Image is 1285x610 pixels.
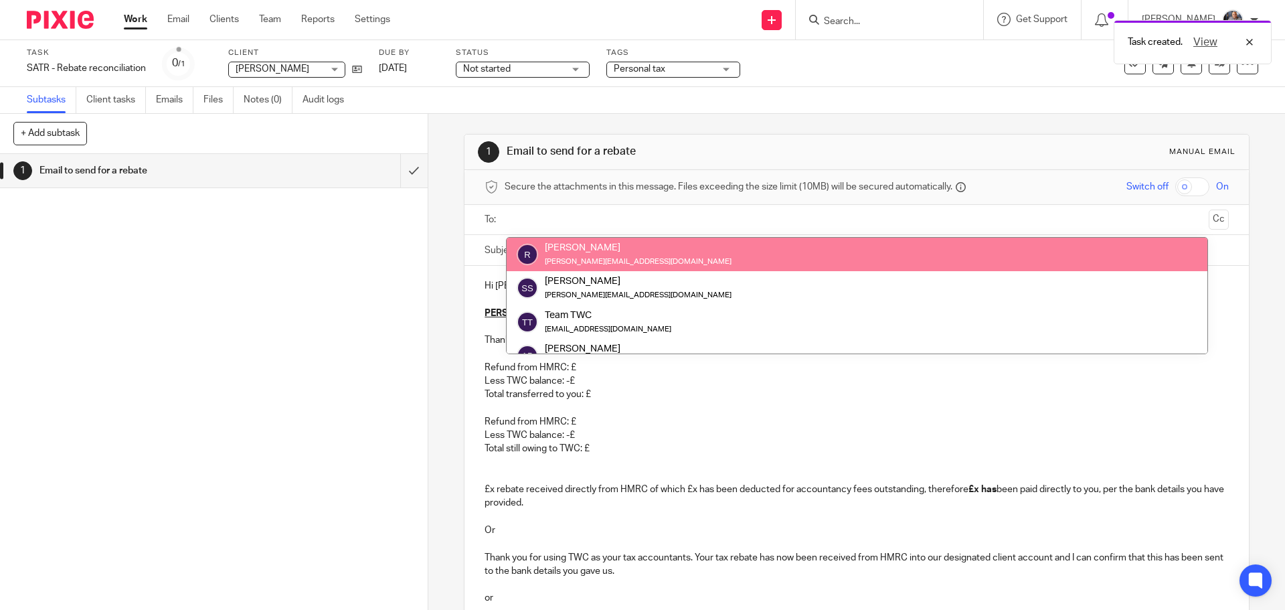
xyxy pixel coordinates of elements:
u: PERSONAL TAX RETURN REBATE RECONCILIATION [485,309,710,318]
strong: £x has [968,485,997,494]
a: Clients [209,13,239,26]
img: svg%3E [517,345,538,366]
p: Less TWC balance: -£ [485,374,1228,388]
p: Hi [PERSON_NAME], Thank you for using TWC as your tax accountant. Your latest tax rebate has now ... [485,279,1228,347]
p: Total transferred to you: £ [485,388,1228,401]
span: Personal tax [614,64,665,74]
a: Client tasks [86,87,146,113]
small: [PERSON_NAME][EMAIL_ADDRESS][DOMAIN_NAME] [545,258,732,265]
div: SATR - Rebate reconciliation [27,62,146,75]
label: Subject: [485,244,519,257]
div: Team TWC [545,308,671,321]
img: Pixie [27,11,94,29]
p: Task created. [1128,35,1183,49]
label: Client [228,48,362,58]
small: /1 [178,60,185,68]
p: Refund from HMRC: £ [485,415,1228,429]
a: Email [167,13,189,26]
label: To: [485,213,499,226]
div: 0 [172,56,185,71]
a: Emails [156,87,193,113]
p: Less TWC balance: -£ [485,429,1228,442]
img: svg%3E [517,244,538,265]
p: Or Thank you for using TWC as your tax accountants. Your tax rebate has now been received from HM... [485,510,1228,578]
img: -%20%20-%20studio@ingrained.co.uk%20for%20%20-20220223%20at%20101413%20-%201W1A2026.jpg [1222,9,1244,31]
div: [PERSON_NAME] [545,342,671,356]
span: On [1216,180,1229,194]
span: [DATE] [379,64,407,73]
small: [PERSON_NAME][EMAIL_ADDRESS][DOMAIN_NAME] [545,291,732,299]
span: Not started [463,64,511,74]
div: [PERSON_NAME] [545,241,732,254]
div: 1 [478,141,499,163]
button: View [1189,34,1221,50]
label: Status [456,48,590,58]
span: Secure the attachments in this message. Files exceeding the size limit (10MB) will be secured aut... [505,180,952,194]
a: Files [203,87,234,113]
div: Manual email [1169,147,1235,157]
small: [EMAIL_ADDRESS][DOMAIN_NAME] [545,325,671,333]
span: [PERSON_NAME] [236,64,309,74]
button: Cc [1209,210,1229,230]
div: 1 [13,161,32,180]
a: Team [259,13,281,26]
p: Refund from HMRC: £ [485,361,1228,374]
img: svg%3E [517,277,538,299]
a: Audit logs [303,87,354,113]
div: [PERSON_NAME] [545,275,732,288]
img: svg%3E [517,311,538,333]
label: Due by [379,48,439,58]
a: Subtasks [27,87,76,113]
p: £x rebate received directly from HMRC of which £x has been deducted for accountancy fees outstand... [485,483,1228,510]
label: Tags [606,48,740,58]
label: Task [27,48,146,58]
a: Work [124,13,147,26]
a: Reports [301,13,335,26]
button: + Add subtask [13,122,87,145]
h1: Email to send for a rebate [39,161,271,181]
p: or [485,591,1228,605]
a: Settings [355,13,390,26]
p: Total still owing to TWC: £ [485,442,1228,455]
h1: Email to send for a rebate [507,145,885,159]
a: Notes (0) [244,87,292,113]
span: Switch off [1126,180,1169,194]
